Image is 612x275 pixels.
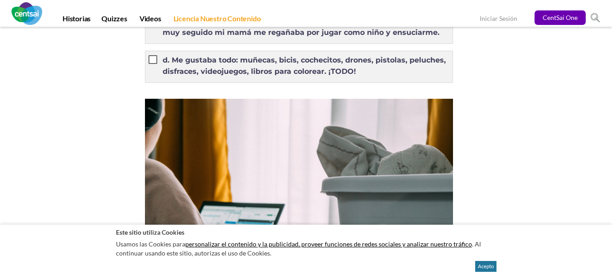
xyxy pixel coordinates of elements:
a: CentSai One [535,10,586,25]
a: Historias [57,14,96,27]
a: Quizzes [96,14,133,27]
button: Acepto [475,261,496,272]
h2: Este sitio utiliza Cookies [116,228,496,236]
img: CentSai [11,2,42,25]
p: Usamos las Cookies para . Al continuar usando este sitio, autorizas el uso de Cookies. [116,237,496,260]
a: Licencia Nuestro Contenido [168,14,266,27]
a: Videos [134,14,167,27]
a: Iniciar Sesión [480,14,517,24]
label: d. Me gustaba todo: muñecas, bicis, cochecitos, drones, pistolas, peluches, disfraces, videojuego... [149,54,449,77]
